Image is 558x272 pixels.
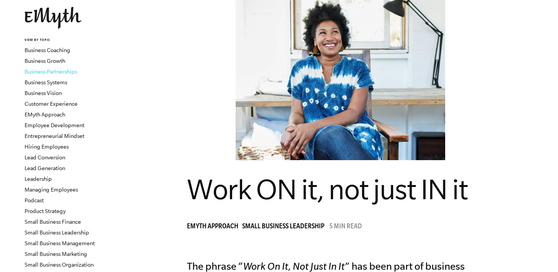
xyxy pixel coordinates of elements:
[187,223,242,231] a: EMyth Approach
[25,187,78,193] a: Managing Employees
[242,223,324,231] span: Small Business Leadership
[25,251,87,257] a: Small Business Marketing
[25,133,84,139] a: Entrepreneurial Mindset
[242,223,328,231] a: Small Business Leadership
[25,262,94,268] a: Small Business Organization
[25,69,77,75] a: Business Partnerships
[329,223,362,231] p: 5 min read
[25,101,78,107] a: Customer Experience
[25,47,70,53] a: Business Coaching
[520,235,558,272] iframe: Chat Widget
[25,229,89,236] a: Small Business Leadership
[25,219,81,225] a: Small Business Finance
[25,197,44,203] a: Podcast
[187,223,238,231] span: EMyth Approach
[25,58,65,64] a: Business Growth
[25,7,81,29] img: EMyth
[25,176,52,182] a: Leadership
[25,208,66,214] a: Product Strategy
[25,122,84,128] a: Employee Development
[25,154,65,161] a: Lead Conversion
[25,90,62,96] a: Business Vision
[25,79,67,85] a: Business Systems
[243,261,345,272] i: Work On It, Not Just In It
[25,165,65,171] a: Lead Generation
[25,38,117,43] h6: VIEW BY TOPIC
[25,144,69,150] a: Hiring Employees
[25,111,65,118] a: EMyth Approach
[25,240,95,246] a: Small Business Management
[187,174,467,205] span: Work ON it, not just IN it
